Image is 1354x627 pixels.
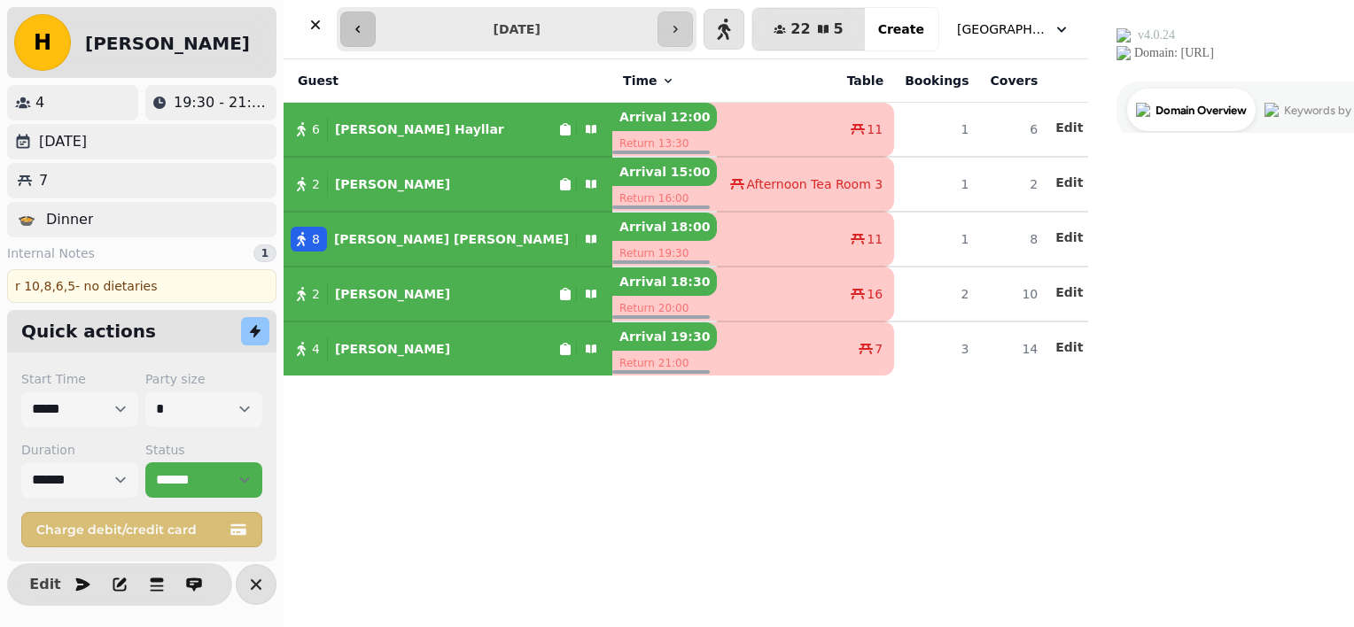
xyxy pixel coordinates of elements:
[1055,119,1083,136] button: Edit
[18,209,35,230] p: 🍲
[946,13,1081,45] button: [GEOGRAPHIC_DATA], [GEOGRAPHIC_DATA]
[335,120,504,138] p: [PERSON_NAME] Hayllar
[67,104,159,116] div: Domain Overview
[174,92,269,113] p: 19:30 - 21:00
[894,59,979,103] th: Bookings
[284,59,612,103] th: Guest
[612,267,717,296] p: Arrival 18:30
[35,92,44,113] p: 4
[894,157,979,212] td: 1
[253,244,276,262] div: 1
[39,170,48,191] p: 7
[834,22,844,36] span: 5
[334,230,569,248] p: [PERSON_NAME] [PERSON_NAME]
[623,72,657,89] span: Time
[312,120,320,138] span: 6
[612,158,717,186] p: Arrival 15:00
[312,175,320,193] span: 2
[335,340,450,358] p: [PERSON_NAME]
[894,212,979,267] td: 1
[894,267,979,321] td: 2
[46,209,93,230] p: Dinner
[312,285,320,303] span: 2
[623,72,674,89] button: Time
[894,321,979,375] td: 3
[284,108,612,151] button: 6[PERSON_NAME] Hayllar
[1055,286,1083,298] span: Edit
[312,340,320,358] span: 4
[50,28,87,43] div: v 4.0.24
[979,212,1048,267] td: 8
[284,163,612,205] button: 2 [PERSON_NAME]
[875,340,883,358] span: 7
[7,244,95,262] span: Internal Notes
[979,157,1048,212] td: 2
[612,351,717,375] p: Return 21:00
[1055,341,1083,353] span: Edit
[790,22,810,36] span: 22
[894,103,979,158] td: 1
[145,441,262,459] label: Status
[957,20,1046,38] span: [GEOGRAPHIC_DATA], [GEOGRAPHIC_DATA]
[612,186,717,211] p: Return 16:00
[28,28,43,43] img: logo_orange.svg
[48,103,62,117] img: tab_domain_overview_orange.svg
[1055,338,1083,356] button: Edit
[746,175,883,193] span: Afternoon Tea Room 3
[39,131,87,152] p: [DATE]
[28,46,43,60] img: website_grey.svg
[27,567,63,602] button: Edit
[36,523,226,536] span: Charge debit/credit card
[196,104,299,116] div: Keywords by Traffic
[1055,228,1083,246] button: Edit
[1055,174,1083,191] button: Edit
[979,59,1048,103] th: Covers
[21,512,262,547] button: Charge debit/credit card
[312,230,320,248] span: 8
[612,103,717,131] p: Arrival 12:00
[1055,176,1083,189] span: Edit
[612,241,717,266] p: Return 19:30
[867,120,883,138] span: 11
[612,213,717,241] p: Arrival 18:00
[1055,283,1083,301] button: Edit
[717,59,894,103] th: Table
[867,230,883,248] span: 11
[979,267,1048,321] td: 10
[878,23,924,35] span: Create
[284,218,612,260] button: 8[PERSON_NAME] [PERSON_NAME]
[752,8,864,50] button: 225
[7,269,276,303] div: r 10,8,6,5- no dietaries
[612,296,717,321] p: Return 20:00
[21,319,156,344] h2: Quick actions
[176,103,191,117] img: tab_keywords_by_traffic_grey.svg
[284,273,612,315] button: 2 [PERSON_NAME]
[21,370,138,388] label: Start Time
[34,32,51,53] span: H
[335,175,450,193] p: [PERSON_NAME]
[335,285,450,303] p: [PERSON_NAME]
[979,103,1048,158] td: 6
[284,328,612,370] button: 4 [PERSON_NAME]
[864,8,938,50] button: Create
[21,441,138,459] label: Duration
[1055,121,1083,134] span: Edit
[612,131,717,156] p: Return 13:30
[867,285,883,303] span: 16
[46,46,126,60] div: Domain: [URL]
[979,321,1048,375] td: 14
[145,370,262,388] label: Party size
[1055,231,1083,244] span: Edit
[612,322,717,351] p: Arrival 19:30
[35,577,56,592] span: Edit
[85,31,250,56] h2: [PERSON_NAME]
